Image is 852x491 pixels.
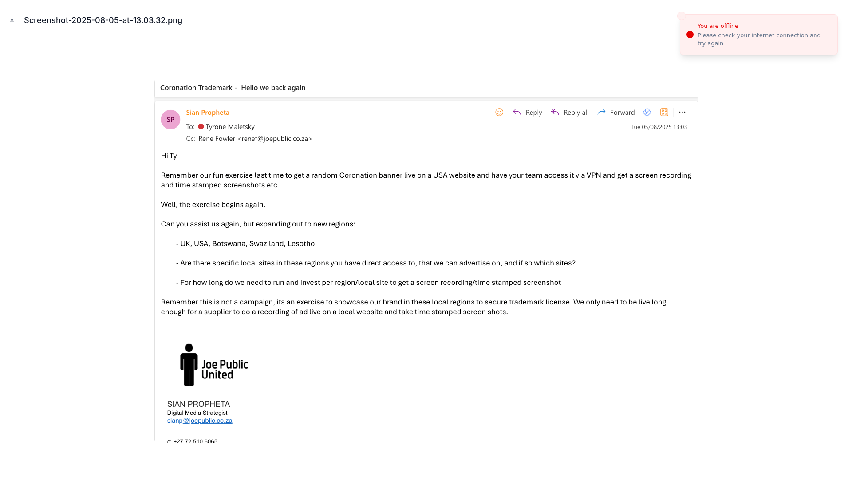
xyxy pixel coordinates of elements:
[677,12,686,20] button: Close toast
[24,14,189,27] div: Screenshot-2025-08-05-at-13.03.32.png
[154,78,698,443] img: Screenshot-2025-08-05-at-13.03.32.png
[698,22,830,31] div: You are offline
[698,31,830,47] div: Please check your internet connection and try again
[7,16,17,25] button: Close modal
